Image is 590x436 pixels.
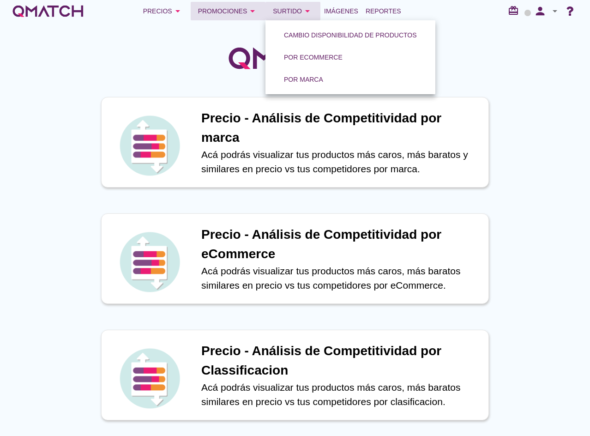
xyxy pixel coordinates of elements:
[117,113,182,178] img: icon
[117,230,182,294] img: icon
[198,6,259,17] div: Promociones
[201,147,479,176] p: Acá podrás visualizar tus productos más caros, más baratos y similares en precio vs tus competido...
[284,53,343,62] div: Por eCommerce
[324,6,358,17] span: Imágenes
[201,264,479,293] p: Acá podrás visualizar tus productos más caros, más baratos similares en precio vs tus competidore...
[531,5,549,18] i: person
[247,6,258,17] i: arrow_drop_down
[265,2,320,20] button: Surtido
[201,341,479,380] h1: Precio - Análisis de Competitividad por Classificacion
[11,2,85,20] a: white-qmatch-logo
[172,6,183,17] i: arrow_drop_down
[88,213,502,304] a: iconPrecio - Análisis de Competitividad por eCommerceAcá podrás visualizar tus productos más caro...
[226,35,364,81] img: QMatchLogo
[508,5,523,16] i: redeem
[201,380,479,409] p: Acá podrás visualizar tus productos más caros, más baratos similares en precio vs tus competidore...
[284,30,417,40] div: Cambio disponibilidad de productos
[88,330,502,420] a: iconPrecio - Análisis de Competitividad por ClassificacionAcá podrás visualizar tus productos más...
[191,2,266,20] button: Promociones
[117,346,182,411] img: icon
[143,6,183,17] div: Precios
[302,6,313,17] i: arrow_drop_down
[366,6,401,17] span: Reportes
[273,24,428,46] a: Cambio disponibilidad de productos
[273,68,334,91] a: Por marca
[549,6,560,17] i: arrow_drop_down
[88,97,502,188] a: iconPrecio - Análisis de Competitividad por marcaAcá podrás visualizar tus productos más caros, m...
[273,46,354,68] a: Por eCommerce
[201,225,479,264] h1: Precio - Análisis de Competitividad por eCommerce
[277,49,350,66] button: Por eCommerce
[201,109,479,147] h1: Precio - Análisis de Competitividad por marca
[136,2,191,20] button: Precios
[277,27,424,43] button: Cambio disponibilidad de productos
[362,2,405,20] a: Reportes
[284,75,323,85] div: Por marca
[273,6,313,17] div: Surtido
[277,71,331,88] button: Por marca
[320,2,362,20] a: Imágenes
